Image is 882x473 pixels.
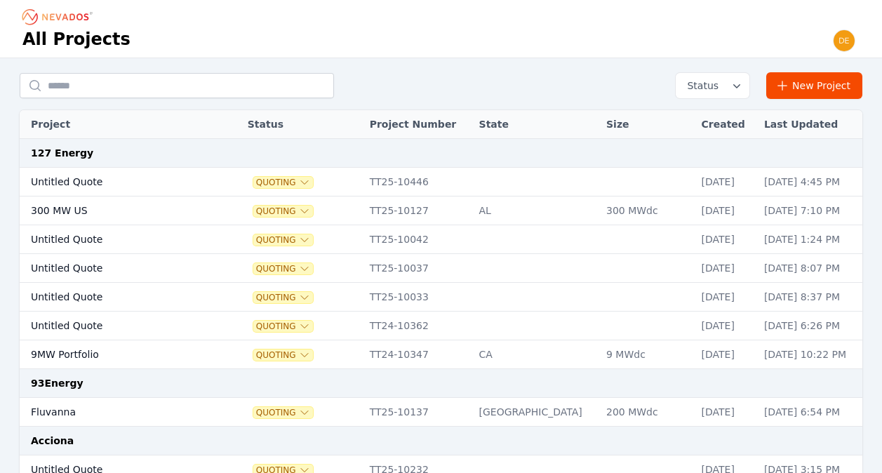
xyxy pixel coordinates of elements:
td: [DATE] [695,340,757,369]
button: Quoting [253,263,313,274]
tr: Untitled QuoteQuotingTT25-10037[DATE][DATE] 8:07 PM [20,254,862,283]
tr: Untitled QuoteQuotingTT25-10042[DATE][DATE] 1:24 PM [20,225,862,254]
td: 127 Energy [20,139,862,168]
td: Untitled Quote [20,312,210,340]
td: [DATE] [695,283,757,312]
td: TT25-10042 [363,225,472,254]
th: Project [20,110,210,139]
button: Quoting [253,206,313,217]
td: Fluvanna [20,398,210,427]
td: [DATE] [695,398,757,427]
td: 93Energy [20,369,862,398]
h1: All Projects [22,28,131,51]
button: Quoting [253,349,313,361]
td: [DATE] [695,225,757,254]
td: TT25-10127 [363,196,472,225]
td: [GEOGRAPHIC_DATA] [472,398,599,427]
td: TT24-10362 [363,312,472,340]
span: Status [681,79,719,93]
td: [DATE] [695,254,757,283]
td: 300 MWdc [599,196,695,225]
th: Last Updated [757,110,862,139]
td: TT24-10347 [363,340,472,369]
button: Quoting [253,407,313,418]
th: Size [599,110,695,139]
td: TT25-10037 [363,254,472,283]
td: 9 MWdc [599,340,695,369]
nav: Breadcrumb [22,6,97,28]
td: CA [472,340,599,369]
td: [DATE] 6:26 PM [757,312,862,340]
td: [DATE] [695,312,757,340]
td: [DATE] 1:24 PM [757,225,862,254]
td: [DATE] [695,168,757,196]
td: [DATE] [695,196,757,225]
tr: FluvannaQuotingTT25-10137[GEOGRAPHIC_DATA]200 MWdc[DATE][DATE] 6:54 PM [20,398,862,427]
td: TT25-10446 [363,168,472,196]
tr: 9MW PortfolioQuotingTT24-10347CA9 MWdc[DATE][DATE] 10:22 PM [20,340,862,369]
td: 200 MWdc [599,398,695,427]
td: 9MW Portfolio [20,340,210,369]
a: New Project [766,72,862,99]
td: [DATE] 10:22 PM [757,340,862,369]
button: Quoting [253,321,313,332]
td: AL [472,196,599,225]
td: Untitled Quote [20,254,210,283]
img: devin.martin@nevados.solar [833,29,855,52]
tr: Untitled QuoteQuotingTT25-10033[DATE][DATE] 8:37 PM [20,283,862,312]
th: State [472,110,599,139]
td: TT25-10033 [363,283,472,312]
td: [DATE] 6:54 PM [757,398,862,427]
button: Quoting [253,177,313,188]
th: Status [241,110,363,139]
td: Untitled Quote [20,168,210,196]
td: Untitled Quote [20,225,210,254]
td: Acciona [20,427,862,455]
button: Quoting [253,234,313,246]
td: TT25-10137 [363,398,472,427]
td: [DATE] 4:45 PM [757,168,862,196]
tr: 300 MW USQuotingTT25-10127AL300 MWdc[DATE][DATE] 7:10 PM [20,196,862,225]
td: [DATE] 8:07 PM [757,254,862,283]
td: Untitled Quote [20,283,210,312]
th: Project Number [363,110,472,139]
tr: Untitled QuoteQuotingTT24-10362[DATE][DATE] 6:26 PM [20,312,862,340]
button: Quoting [253,292,313,303]
td: 300 MW US [20,196,210,225]
td: [DATE] 7:10 PM [757,196,862,225]
th: Created [695,110,757,139]
td: [DATE] 8:37 PM [757,283,862,312]
tr: Untitled QuoteQuotingTT25-10446[DATE][DATE] 4:45 PM [20,168,862,196]
button: Status [676,73,749,98]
